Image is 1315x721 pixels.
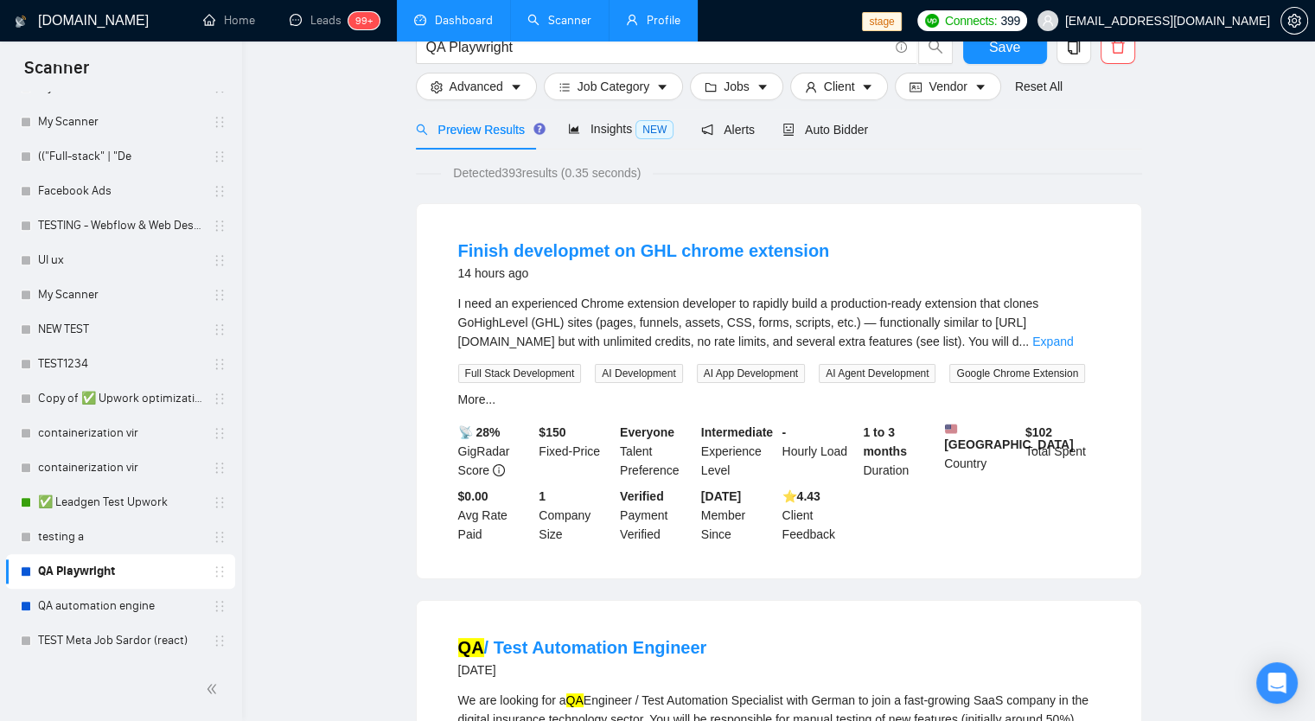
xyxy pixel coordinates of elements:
[213,322,227,336] span: holder
[10,55,103,92] span: Scanner
[656,80,668,93] span: caret-down
[616,423,698,480] div: Talent Preference
[38,105,202,139] a: My Scanner
[532,121,547,137] div: Tooltip anchor
[38,450,202,485] a: containerization vir
[1057,39,1090,54] span: copy
[963,29,1047,64] button: Save
[919,39,952,54] span: search
[458,638,484,657] mark: QA
[458,638,707,657] a: QA/ Test Automation Engineer
[450,77,503,96] span: Advanced
[414,13,493,28] a: dashboardDashboard
[949,364,1085,383] span: Google Chrome Extension
[974,80,986,93] span: caret-down
[38,347,202,381] a: TEST1234
[348,12,380,29] sup: 99+
[566,693,584,707] mark: QA
[38,312,202,347] a: NEW TEST
[38,554,202,589] a: QA Playwright
[1042,15,1054,27] span: user
[416,124,428,136] span: search
[426,36,888,58] input: Search Freelance Jobs...
[416,73,537,100] button: settingAdvancedcaret-down
[698,423,779,480] div: Experience Level
[1256,662,1298,704] div: Open Intercom Messenger
[568,122,673,136] span: Insights
[824,77,855,96] span: Client
[635,120,673,139] span: NEW
[697,364,805,383] span: AI App Development
[213,634,227,648] span: holder
[213,530,227,544] span: holder
[779,423,860,480] div: Hourly Load
[458,364,582,383] span: Full Stack Development
[690,73,783,100] button: folderJobscaret-down
[213,288,227,302] span: holder
[38,381,202,416] a: Copy of ✅ Upwork optimization profile
[38,623,202,658] a: TEST Meta Job Sardor (react)
[698,487,779,544] div: Member Since
[918,29,953,64] button: search
[458,425,501,439] b: 📡 28%
[895,73,1000,100] button: idcardVendorcaret-down
[431,80,443,93] span: setting
[213,461,227,475] span: holder
[989,36,1020,58] span: Save
[1280,14,1308,28] a: setting
[458,660,707,680] div: [DATE]
[1032,335,1073,348] a: Expand
[701,425,773,439] b: Intermediate
[1022,423,1103,480] div: Total Spent
[527,13,591,28] a: searchScanner
[620,489,664,503] b: Verified
[213,150,227,163] span: holder
[441,163,653,182] span: Detected 393 results (0.35 seconds)
[213,219,227,233] span: holder
[535,423,616,480] div: Fixed-Price
[493,464,505,476] span: info-circle
[925,14,939,28] img: upwork-logo.png
[416,123,540,137] span: Preview Results
[1018,335,1029,348] span: ...
[779,487,860,544] div: Client Feedback
[1000,11,1019,30] span: 399
[701,124,713,136] span: notification
[782,124,795,136] span: robot
[910,80,922,93] span: idcard
[782,123,868,137] span: Auto Bidder
[941,423,1022,480] div: Country
[756,80,769,93] span: caret-down
[1025,425,1052,439] b: $ 102
[1281,14,1307,28] span: setting
[213,599,227,613] span: holder
[559,80,571,93] span: bars
[782,425,787,439] b: -
[38,520,202,554] a: testing a
[38,139,202,174] a: (("Full-stack" | "De
[458,392,496,406] a: More...
[213,392,227,405] span: holder
[544,73,683,100] button: barsJob Categorycaret-down
[944,423,1074,451] b: [GEOGRAPHIC_DATA]
[213,253,227,267] span: holder
[539,425,565,439] b: $ 150
[38,243,202,278] a: UI ux
[929,77,967,96] span: Vendor
[213,426,227,440] span: holder
[458,294,1100,351] div: I need an experienced Chrome extension developer to rapidly build a production-ready extension th...
[1015,77,1063,96] a: Reset All
[701,123,755,137] span: Alerts
[203,13,255,28] a: homeHome
[1056,29,1091,64] button: copy
[626,13,680,28] a: userProfile
[724,77,750,96] span: Jobs
[862,12,901,31] span: stage
[578,77,649,96] span: Job Category
[782,489,820,503] b: ⭐️ 4.43
[1101,39,1134,54] span: delete
[213,115,227,129] span: holder
[458,263,830,284] div: 14 hours ago
[790,73,889,100] button: userClientcaret-down
[213,184,227,198] span: holder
